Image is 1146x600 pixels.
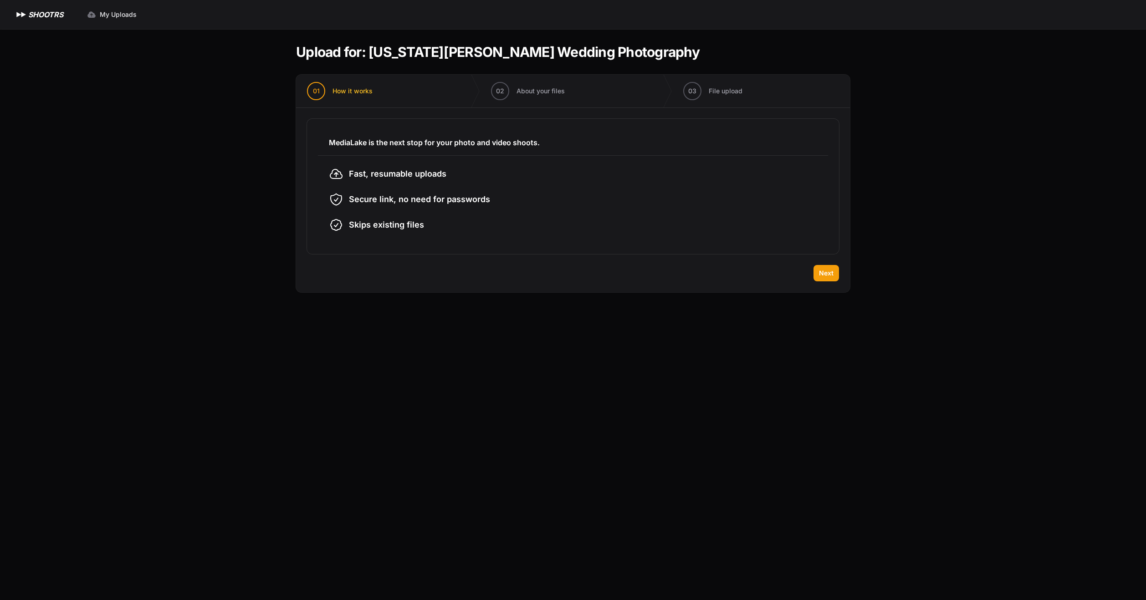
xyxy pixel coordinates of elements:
[496,86,504,96] span: 02
[349,168,446,180] span: Fast, resumable uploads
[688,86,696,96] span: 03
[709,86,742,96] span: File upload
[15,9,28,20] img: SHOOTRS
[349,219,424,231] span: Skips existing files
[15,9,63,20] a: SHOOTRS SHOOTRS
[82,6,142,23] a: My Uploads
[333,86,373,96] span: How it works
[296,75,384,107] button: 01 How it works
[480,75,576,107] button: 02 About your files
[100,10,137,19] span: My Uploads
[813,265,839,281] button: Next
[313,86,320,96] span: 01
[672,75,753,107] button: 03 File upload
[517,86,565,96] span: About your files
[28,9,63,20] h1: SHOOTRS
[296,44,700,60] h1: Upload for: [US_STATE][PERSON_NAME] Wedding Photography
[329,137,817,148] h3: MediaLake is the next stop for your photo and video shoots.
[819,269,834,278] span: Next
[349,193,490,206] span: Secure link, no need for passwords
